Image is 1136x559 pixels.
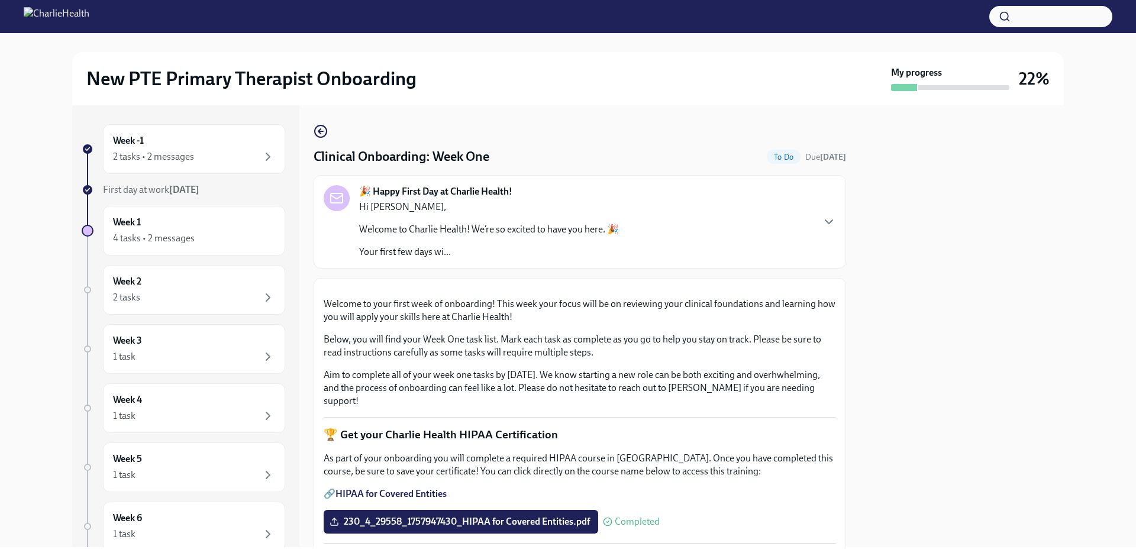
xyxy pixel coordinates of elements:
strong: 🎉 Happy First Day at Charlie Health! [359,185,512,198]
p: Welcome to Charlie Health! We’re so excited to have you here. 🎉 [359,223,619,236]
a: Week 51 task [82,442,285,492]
a: First day at work[DATE] [82,183,285,196]
h6: Week 5 [113,453,142,466]
span: Completed [615,517,660,526]
span: To Do [767,153,801,161]
a: Week 31 task [82,324,285,374]
h4: Clinical Onboarding: Week One [314,148,489,166]
strong: My progress [891,66,942,79]
div: 1 task [113,350,135,363]
a: Week 22 tasks [82,265,285,315]
div: 2 tasks [113,291,140,304]
div: 1 task [113,409,135,422]
a: Week 41 task [82,383,285,433]
h2: New PTE Primary Therapist Onboarding [86,67,417,91]
div: 2 tasks • 2 messages [113,150,194,163]
span: Due [805,152,846,162]
p: Hi [PERSON_NAME], [359,201,619,214]
a: HIPAA for Covered Entities [335,488,447,499]
p: Your first few days wi... [359,245,619,259]
p: Welcome to your first week of onboarding! This week your focus will be on reviewing your clinical... [324,298,836,324]
span: September 20th, 2025 10:00 [805,151,846,163]
a: Week -12 tasks • 2 messages [82,124,285,174]
h6: Week 4 [113,393,142,406]
div: 4 tasks • 2 messages [113,232,195,245]
span: First day at work [103,184,199,195]
label: 230_4_29558_1757947430_HIPAA for Covered Entities.pdf [324,510,598,534]
h6: Week 1 [113,216,141,229]
h6: Week -1 [113,134,144,147]
h6: Week 6 [113,512,142,525]
a: Week 14 tasks • 2 messages [82,206,285,256]
div: 1 task [113,468,135,482]
a: Week 61 task [82,502,285,551]
p: As part of your onboarding you will complete a required HIPAA course in [GEOGRAPHIC_DATA]. Once y... [324,452,836,478]
h3: 22% [1019,68,1050,89]
div: 1 task [113,528,135,541]
p: 🔗 [324,487,836,500]
img: CharlieHealth [24,7,89,26]
h6: Week 3 [113,334,142,347]
span: 230_4_29558_1757947430_HIPAA for Covered Entities.pdf [332,516,590,528]
strong: [DATE] [820,152,846,162]
strong: [DATE] [169,184,199,195]
p: Below, you will find your Week One task list. Mark each task as complete as you go to help you st... [324,333,836,359]
p: Aim to complete all of your week one tasks by [DATE]. We know starting a new role can be both exc... [324,369,836,408]
h6: Week 2 [113,275,141,288]
p: 🏆 Get your Charlie Health HIPAA Certification [324,427,836,442]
